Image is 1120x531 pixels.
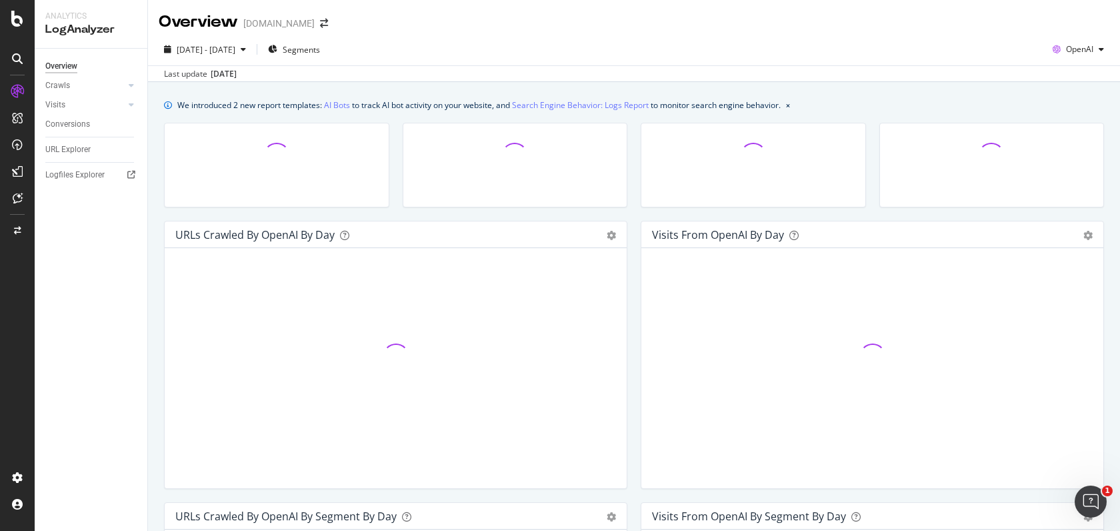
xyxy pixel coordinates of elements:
[164,68,237,80] div: Last update
[1075,486,1107,518] iframe: Intercom live chat
[45,168,105,182] div: Logfiles Explorer
[45,98,125,112] a: Visits
[283,44,320,55] span: Segments
[1102,486,1113,496] span: 1
[164,98,1104,112] div: info banner
[45,143,138,157] a: URL Explorer
[320,19,328,28] div: arrow-right-arrow-left
[45,98,65,112] div: Visits
[1047,39,1109,60] button: OpenAI
[45,117,138,131] a: Conversions
[324,98,350,112] a: AI Bots
[243,17,315,30] div: [DOMAIN_NAME]
[783,95,793,115] button: close banner
[1066,43,1093,55] span: OpenAI
[45,168,138,182] a: Logfiles Explorer
[45,79,125,93] a: Crawls
[512,98,649,112] a: Search Engine Behavior: Logs Report
[175,510,397,523] div: URLs Crawled by OpenAI By Segment By Day
[1083,231,1093,240] div: gear
[159,11,238,33] div: Overview
[45,59,138,73] a: Overview
[159,39,251,60] button: [DATE] - [DATE]
[45,143,91,157] div: URL Explorer
[652,510,846,523] div: Visits from OpenAI By Segment By Day
[45,79,70,93] div: Crawls
[45,117,90,131] div: Conversions
[652,228,784,241] div: Visits from OpenAI by day
[175,228,335,241] div: URLs Crawled by OpenAI by day
[177,98,781,112] div: We introduced 2 new report templates: to track AI bot activity on your website, and to monitor se...
[263,39,325,60] button: Segments
[45,59,77,73] div: Overview
[177,44,235,55] span: [DATE] - [DATE]
[45,22,137,37] div: LogAnalyzer
[45,11,137,22] div: Analytics
[607,512,616,522] div: gear
[211,68,237,80] div: [DATE]
[607,231,616,240] div: gear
